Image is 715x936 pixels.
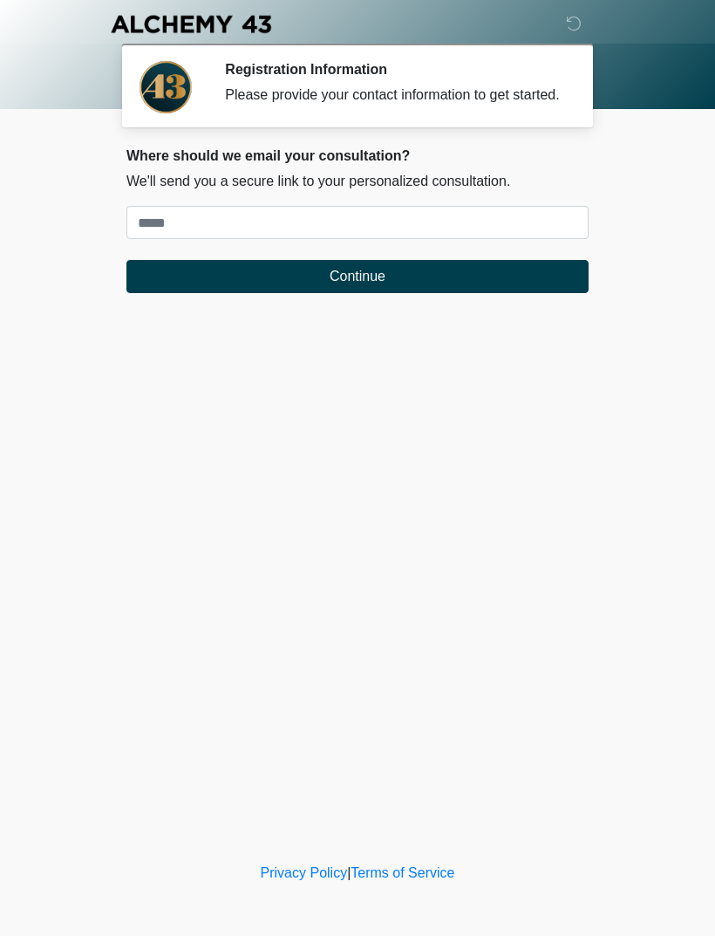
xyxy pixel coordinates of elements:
[225,61,562,78] h2: Registration Information
[126,171,589,192] p: We'll send you a secure link to your personalized consultation.
[225,85,562,106] div: Please provide your contact information to get started.
[126,260,589,293] button: Continue
[126,147,589,164] h2: Where should we email your consultation?
[261,865,348,880] a: Privacy Policy
[351,865,454,880] a: Terms of Service
[347,865,351,880] a: |
[140,61,192,113] img: Agent Avatar
[109,13,273,35] img: Alchemy 43 Logo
